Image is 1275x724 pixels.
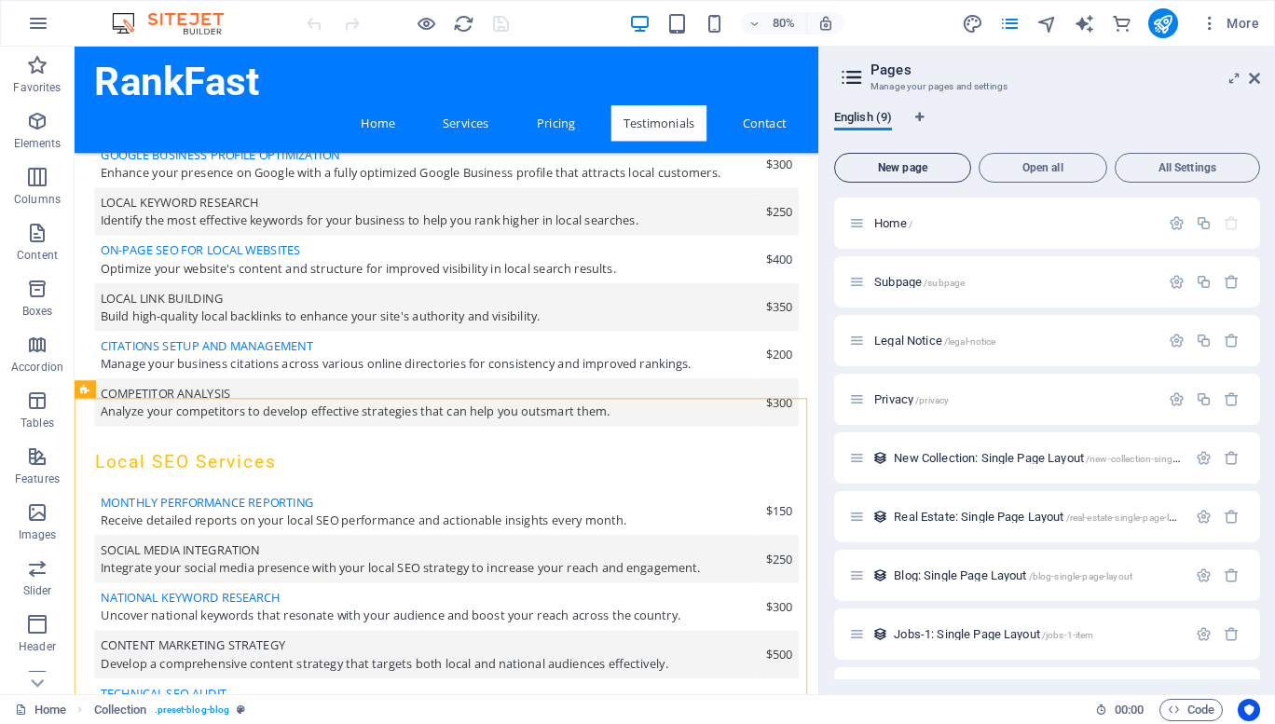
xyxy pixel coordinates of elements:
span: /real-estate-single-page-layout [1066,512,1193,523]
p: Tables [21,416,54,430]
div: Remove [1224,391,1240,407]
div: Settings [1169,215,1185,231]
span: More [1200,14,1259,33]
span: . preset-blog-blog [155,699,230,721]
div: This layout is used as a template for all items (e.g. a blog post) of this collection. The conten... [872,626,888,642]
div: Home/ [869,217,1159,229]
span: Click to open page [874,216,912,230]
button: Usercentrics [1238,699,1260,721]
div: This layout is used as a template for all items (e.g. a blog post) of this collection. The conten... [872,567,888,583]
button: reload [452,12,474,34]
a: Click to cancel selection. Double-click to open Pages [15,699,66,721]
p: Features [15,471,60,486]
i: Commerce [1111,13,1132,34]
p: Header [19,639,56,654]
p: Columns [14,192,61,207]
span: /new-collection-single-page-layout [1086,454,1232,464]
span: All Settings [1123,162,1252,173]
div: Real Estate: Single Page Layout/real-estate-single-page-layout [888,511,1186,523]
button: Click here to leave preview mode and continue editing [415,12,437,34]
span: Click to open page [894,451,1231,465]
span: Click to open page [874,334,995,348]
span: / [909,219,912,229]
div: Settings [1169,333,1185,348]
span: Code [1168,699,1214,721]
i: Publish [1152,13,1173,34]
span: New page [843,162,963,173]
nav: breadcrumb [94,699,246,721]
div: Settings [1169,274,1185,290]
button: text_generator [1074,12,1096,34]
span: Click to select. Double-click to edit [94,699,147,721]
i: Design (Ctrl+Alt+Y) [962,13,983,34]
p: Slider [23,583,52,598]
div: The startpage cannot be deleted [1224,215,1240,231]
button: Open all [979,153,1107,183]
button: navigator [1036,12,1059,34]
button: All Settings [1115,153,1260,183]
button: pages [999,12,1021,34]
i: On resize automatically adjust zoom level to fit chosen device. [817,15,834,32]
div: Settings [1169,391,1185,407]
span: /legal-notice [944,336,996,347]
div: Remove [1224,333,1240,348]
span: /subpage [924,278,965,288]
span: Click to open page [894,627,1093,641]
span: Open all [987,162,1099,173]
span: Click to open page [874,275,965,289]
p: Boxes [22,304,53,319]
div: Language Tabs [834,110,1260,145]
div: Jobs-1: Single Page Layout/jobs-1-item [888,628,1186,640]
h6: Session time [1095,699,1145,721]
p: Accordion [11,360,63,375]
div: Settings [1196,450,1212,466]
span: Click to open page [874,392,949,406]
img: Editor Logo [107,12,247,34]
div: Settings [1196,509,1212,525]
div: Legal Notice/legal-notice [869,335,1159,347]
p: Images [19,527,57,542]
div: New Collection: Single Page Layout/new-collection-single-page-layout [888,452,1186,464]
div: Duplicate [1196,215,1212,231]
div: Settings [1196,626,1212,642]
h3: Manage your pages and settings [871,78,1223,95]
div: Remove [1224,567,1240,583]
div: Privacy/privacy [869,393,1159,405]
div: Blog: Single Page Layout/blog-single-page-layout [888,569,1186,581]
h2: Pages [871,61,1260,78]
div: Remove [1224,626,1240,642]
button: New page [834,153,971,183]
span: English (9) [834,106,892,132]
div: Remove [1224,450,1240,466]
span: /blog-single-page-layout [1029,571,1132,581]
span: Click to open page [894,568,1132,582]
i: Reload page [453,13,474,34]
button: Code [1159,699,1223,721]
button: 80% [741,12,807,34]
div: Duplicate [1196,274,1212,290]
div: Settings [1196,567,1212,583]
div: Remove [1224,509,1240,525]
p: Elements [14,136,62,151]
i: This element is a customizable preset [237,704,245,715]
div: Duplicate [1196,333,1212,348]
p: Favorites [13,80,61,95]
h6: 80% [769,12,799,34]
span: 00 00 [1115,699,1144,721]
p: Content [17,248,58,263]
button: publish [1148,8,1178,38]
button: design [962,12,984,34]
span: Click to open page [894,510,1193,524]
span: /privacy [915,395,949,405]
div: This layout is used as a template for all items (e.g. a blog post) of this collection. The conten... [872,509,888,525]
button: More [1193,8,1267,38]
span: /jobs-1-item [1042,630,1094,640]
i: Pages (Ctrl+Alt+S) [999,13,1021,34]
div: Remove [1224,274,1240,290]
div: Subpage/subpage [869,276,1159,288]
div: Duplicate [1196,391,1212,407]
button: commerce [1111,12,1133,34]
div: This layout is used as a template for all items (e.g. a blog post) of this collection. The conten... [872,450,888,466]
i: AI Writer [1074,13,1095,34]
span: : [1128,703,1131,717]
